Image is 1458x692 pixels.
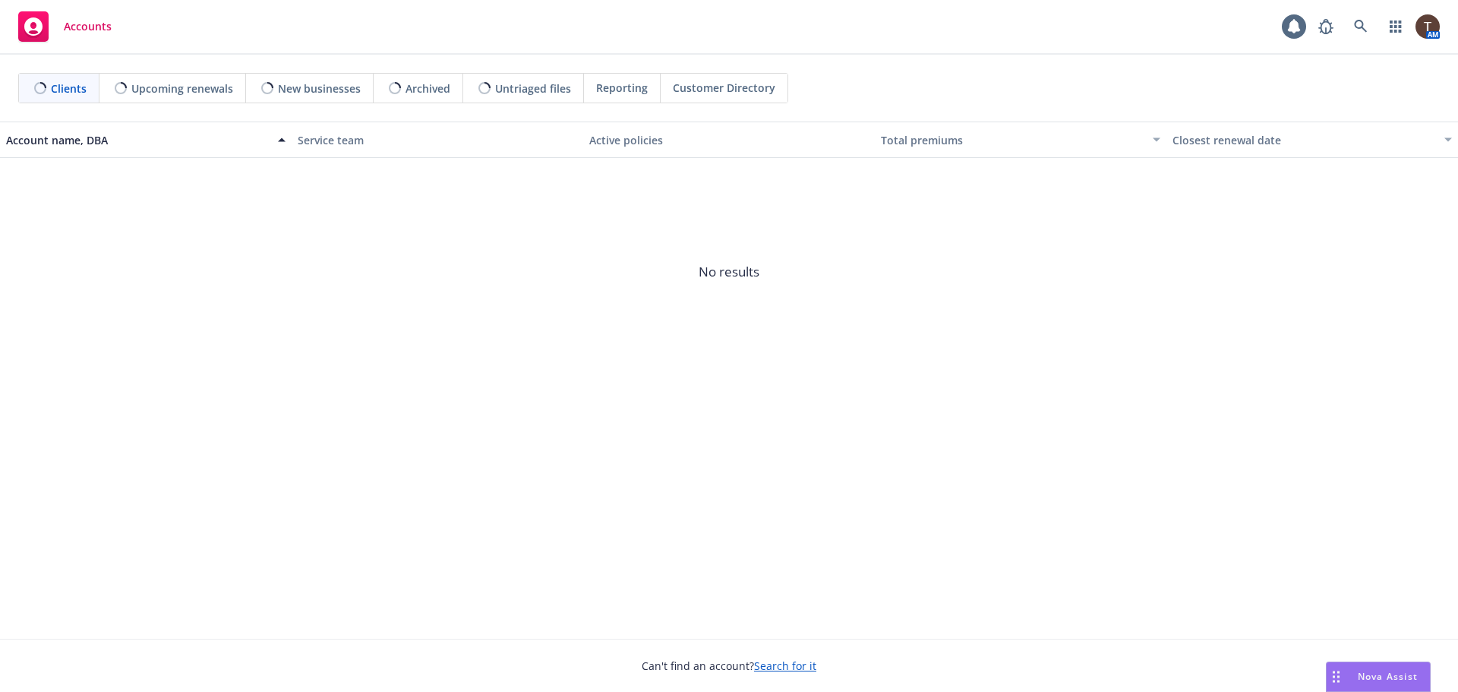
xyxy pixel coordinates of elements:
span: Upcoming renewals [131,81,233,96]
span: Clients [51,81,87,96]
button: Service team [292,122,583,158]
button: Closest renewal date [1166,122,1458,158]
span: Archived [406,81,450,96]
span: Untriaged files [495,81,571,96]
a: Accounts [12,5,118,48]
a: Report a Bug [1311,11,1341,42]
span: Nova Assist [1358,670,1418,683]
div: Account name, DBA [6,132,269,148]
div: Total premiums [881,132,1144,148]
span: Accounts [64,21,112,33]
a: Switch app [1381,11,1411,42]
span: New businesses [278,81,361,96]
button: Active policies [583,122,875,158]
div: Service team [298,132,577,148]
a: Search [1346,11,1376,42]
div: Drag to move [1327,662,1346,691]
span: Customer Directory [673,80,775,96]
button: Total premiums [875,122,1166,158]
span: Reporting [596,80,648,96]
button: Nova Assist [1326,662,1431,692]
div: Closest renewal date [1172,132,1435,148]
div: Active policies [589,132,869,148]
span: Can't find an account? [642,658,816,674]
a: Search for it [754,659,816,673]
img: photo [1415,14,1440,39]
